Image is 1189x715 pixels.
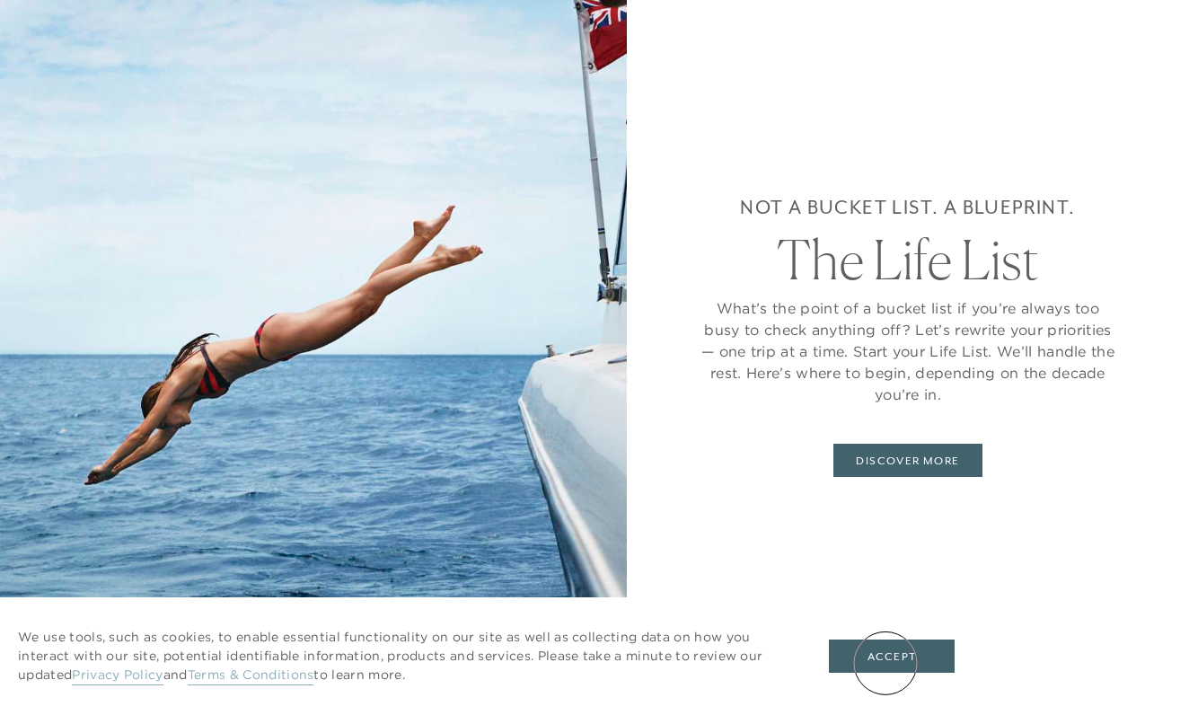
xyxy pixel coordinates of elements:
[18,628,793,684] p: We use tools, such as cookies, to enable essential functionality on our site as well as collectin...
[699,297,1117,405] p: What’s the point of a bucket list if you’re always too busy to check anything off? Let’s rewrite ...
[833,444,982,478] a: DISCOVER MORE
[188,666,314,685] a: Terms & Conditions
[72,666,163,685] a: Privacy Policy
[829,640,955,674] button: Accept
[740,193,1075,222] h6: Not a bucket list. A blueprint.
[777,233,1039,287] h2: The Life List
